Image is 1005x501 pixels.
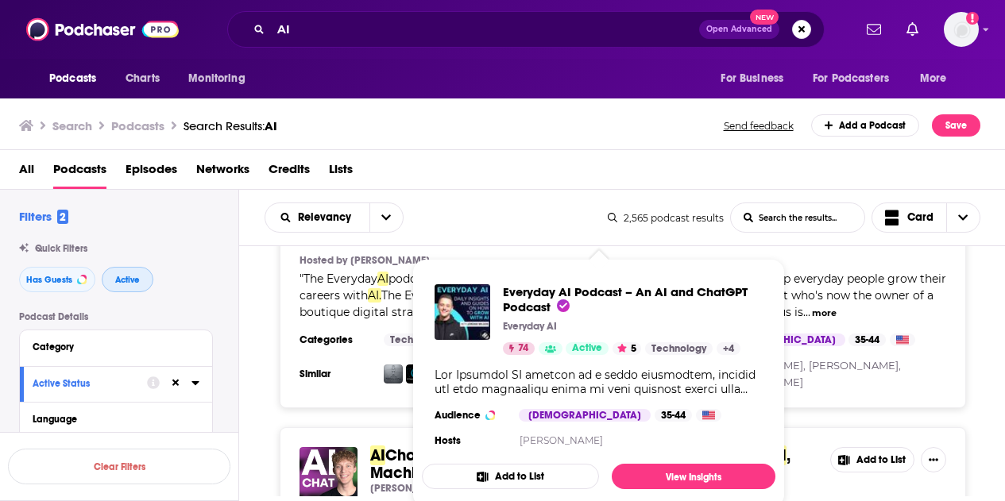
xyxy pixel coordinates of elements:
[721,67,783,90] span: For Business
[350,254,430,267] a: [PERSON_NAME]
[269,156,310,189] a: Credits
[645,342,713,355] a: Technology
[803,305,810,319] span: ...
[750,10,779,25] span: New
[102,267,153,292] button: Active
[860,16,887,43] a: Show notifications dropdown
[503,342,535,355] a: 74
[33,378,137,389] div: Active Status
[966,12,979,25] svg: Add a profile image
[907,212,933,223] span: Card
[435,409,506,422] h3: Audience
[49,67,96,90] span: Podcasts
[57,210,68,224] span: 2
[265,212,369,223] button: open menu
[300,368,371,380] h3: Similar
[717,342,740,355] a: +4
[111,118,164,133] h3: Podcasts
[900,16,925,43] a: Show notifications dropdown
[802,64,912,94] button: open menu
[706,25,772,33] span: Open Advanced
[19,311,213,322] p: Podcast Details
[300,272,946,319] span: "
[406,364,425,383] img: AI Engineering Podcast
[520,434,603,446] a: [PERSON_NAME]
[655,409,692,422] div: 35-44
[33,337,199,356] button: Category
[388,272,465,286] span: podcast is a d
[709,64,803,94] button: open menu
[369,203,403,232] button: open menu
[932,114,980,137] button: Save
[184,118,277,133] a: Search Results:AI
[944,12,979,47] span: Logged in as CierraSunPR
[612,464,775,489] a: View Insights
[329,156,353,189] span: Lists
[503,320,557,333] p: Everyday AI
[608,212,724,224] div: 2,565 podcast results
[33,341,189,353] div: Category
[115,64,169,94] a: Charts
[435,284,490,340] img: Everyday AI Podcast – An AI and ChatGPT Podcast
[300,333,371,346] h3: Categories
[719,119,798,133] button: Send feedback
[811,114,920,137] a: Add a Podcast
[370,482,450,495] p: [PERSON_NAME]
[909,64,967,94] button: open menu
[830,447,914,472] button: Add to List
[613,342,641,355] button: 5
[809,359,901,372] a: [PERSON_NAME],
[384,364,403,383] img: The AI with Maribel Lopez (AI with ML)
[33,414,189,425] div: Language
[518,341,528,356] span: 74
[26,14,179,44] img: Podchaser - Follow, Share and Rate Podcasts
[370,445,790,483] span: , Machine Learning
[19,156,34,189] a: All
[368,288,381,303] span: AI.
[265,202,404,233] h2: Choose List sort
[303,272,377,286] span: The Everyday
[196,156,249,189] a: Networks
[381,288,455,303] span: The Everyday
[370,447,818,482] a: AIChat: ChatGPT &AINews, Artificial Intelligence, OpenAI, Machine Learning
[227,11,825,48] div: Search podcasts, credits, & more...
[126,156,177,189] a: Episodes
[265,118,277,133] span: AI
[566,342,609,355] a: Active
[812,306,837,320] button: more
[115,276,140,284] span: Active
[188,67,245,90] span: Monitoring
[184,118,277,133] div: Search Results:
[33,409,199,429] button: Language
[33,373,147,393] button: Active Status
[920,67,947,90] span: More
[503,284,748,314] span: Everyday AI Podcast – An AI and ChatGPT Podcast
[435,368,763,396] div: Lor Ipsumdol SI ametcon ad e seddo eiusmodtem, incidid utl etdo magnaaliqu enima mi veni quisnost...
[52,118,92,133] h3: Search
[19,209,68,224] h2: Filters
[572,341,602,356] span: Active
[53,156,106,189] a: Podcasts
[699,20,779,39] button: Open AdvancedNew
[435,434,461,447] h4: Hosts
[370,445,385,465] span: AI
[126,67,160,90] span: Charts
[377,272,388,286] span: AI
[921,447,946,472] button: Show More Button
[872,202,981,233] button: Choose View
[300,254,347,267] h4: Hosted by
[944,12,979,47] img: User Profile
[35,243,87,254] span: Quick Filters
[385,445,508,465] span: Chat: ChatGPT &
[503,284,763,314] a: Everyday AI Podcast – An AI and ChatGPT Podcast
[177,64,265,94] button: open menu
